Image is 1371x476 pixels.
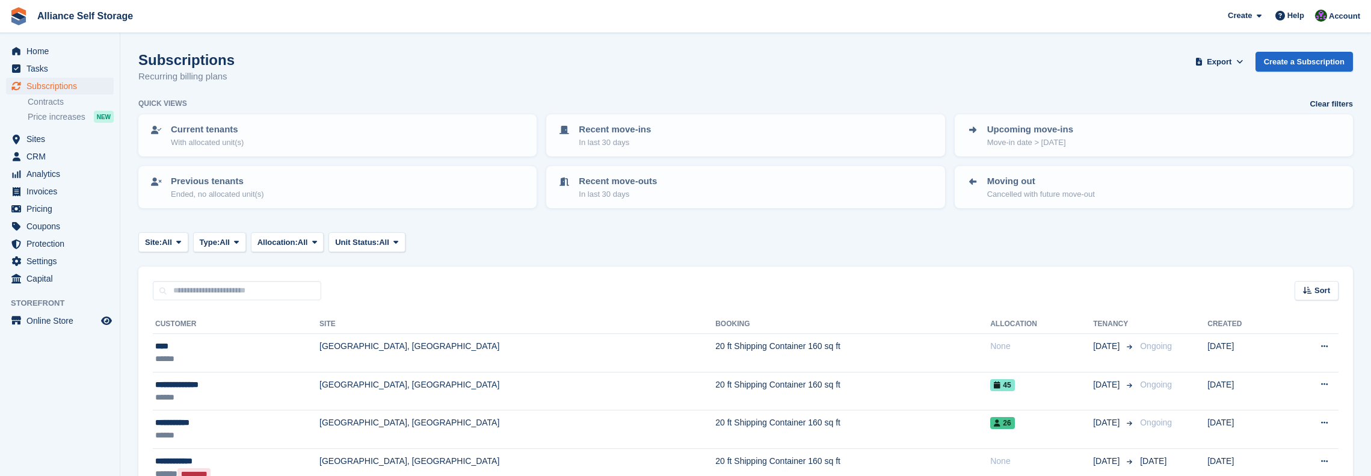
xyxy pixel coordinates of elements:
span: Tasks [26,60,99,77]
span: Ongoing [1140,380,1172,389]
span: Allocation: [257,236,298,249]
span: Subscriptions [26,78,99,94]
span: Pricing [26,200,99,217]
a: Moving out Cancelled with future move-out [956,167,1352,207]
span: Sites [26,131,99,147]
span: All [220,236,230,249]
td: [GEOGRAPHIC_DATA], [GEOGRAPHIC_DATA] [319,334,715,372]
button: Allocation: All [251,232,324,252]
a: Preview store [99,314,114,328]
span: Storefront [11,297,120,309]
p: In last 30 days [579,188,657,200]
span: Online Store [26,312,99,329]
a: Price increases NEW [28,110,114,123]
p: Ended, no allocated unit(s) [171,188,264,200]
p: Cancelled with future move-out [987,188,1095,200]
span: [DATE] [1140,456,1166,466]
span: Price increases [28,111,85,123]
a: Current tenants With allocated unit(s) [140,116,535,155]
a: menu [6,165,114,182]
p: Moving out [987,175,1095,188]
th: Created [1207,315,1283,334]
span: Protection [26,235,99,252]
a: menu [6,235,114,252]
span: [DATE] [1093,455,1122,468]
span: Account [1329,10,1360,22]
a: menu [6,131,114,147]
a: menu [6,218,114,235]
span: Export [1207,56,1231,68]
button: Type: All [193,232,246,252]
a: menu [6,60,114,77]
span: [DATE] [1093,340,1122,353]
span: Sort [1314,285,1330,297]
th: Allocation [990,315,1093,334]
span: [DATE] [1093,379,1122,391]
span: Site: [145,236,162,249]
td: [DATE] [1207,334,1283,372]
td: 20 ft Shipping Container 160 sq ft [715,410,990,449]
img: stora-icon-8386f47178a22dfd0bd8f6a31ec36ba5ce8667c1dd55bd0f319d3a0aa187defe.svg [10,7,28,25]
a: Alliance Self Storage [32,6,138,26]
a: Clear filters [1310,98,1353,110]
span: All [298,236,308,249]
span: CRM [26,148,99,165]
span: Coupons [26,218,99,235]
p: In last 30 days [579,137,651,149]
th: Tenancy [1093,315,1135,334]
a: menu [6,183,114,200]
span: Ongoing [1140,341,1172,351]
span: Home [26,43,99,60]
a: menu [6,253,114,270]
p: With allocated unit(s) [171,137,244,149]
div: None [990,340,1093,353]
span: All [379,236,389,249]
a: menu [6,43,114,60]
td: [DATE] [1207,372,1283,410]
span: Create [1228,10,1252,22]
a: menu [6,78,114,94]
th: Booking [715,315,990,334]
p: Recent move-outs [579,175,657,188]
a: menu [6,312,114,329]
td: 20 ft Shipping Container 160 sq ft [715,372,990,410]
td: [GEOGRAPHIC_DATA], [GEOGRAPHIC_DATA] [319,372,715,410]
a: menu [6,148,114,165]
button: Site: All [138,232,188,252]
span: [DATE] [1093,416,1122,429]
span: All [162,236,172,249]
h6: Quick views [138,98,187,109]
span: Settings [26,253,99,270]
span: Ongoing [1140,418,1172,427]
a: Recent move-ins In last 30 days [547,116,943,155]
p: Current tenants [171,123,244,137]
span: Invoices [26,183,99,200]
p: Upcoming move-ins [987,123,1073,137]
span: Analytics [26,165,99,182]
div: NEW [94,111,114,123]
td: [DATE] [1207,410,1283,449]
img: Romilly Norton [1315,10,1327,22]
button: Unit Status: All [328,232,405,252]
th: Site [319,315,715,334]
p: Move-in date > [DATE] [987,137,1073,149]
th: Customer [153,315,319,334]
a: Create a Subscription [1255,52,1353,72]
p: Recent move-ins [579,123,651,137]
span: 26 [990,417,1014,429]
a: Contracts [28,96,114,108]
p: Recurring billing plans [138,70,235,84]
a: Previous tenants Ended, no allocated unit(s) [140,167,535,207]
span: Unit Status: [335,236,379,249]
span: Capital [26,270,99,287]
button: Export [1193,52,1246,72]
span: Type: [200,236,220,249]
span: Help [1287,10,1304,22]
span: 45 [990,379,1014,391]
a: Upcoming move-ins Move-in date > [DATE] [956,116,1352,155]
a: Recent move-outs In last 30 days [547,167,943,207]
h1: Subscriptions [138,52,235,68]
a: menu [6,200,114,217]
td: [GEOGRAPHIC_DATA], [GEOGRAPHIC_DATA] [319,410,715,449]
div: None [990,455,1093,468]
